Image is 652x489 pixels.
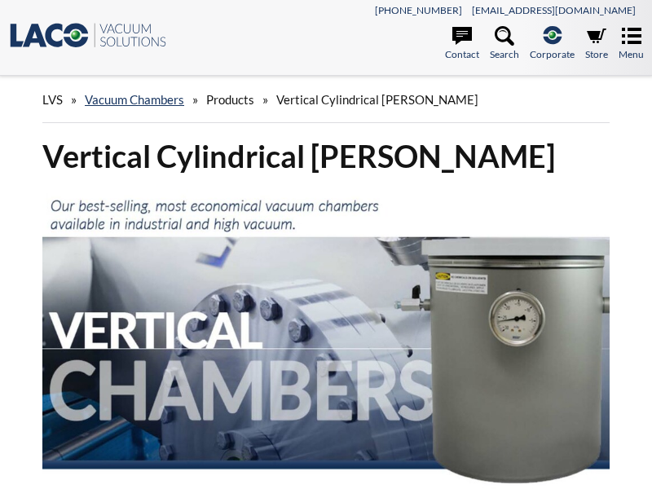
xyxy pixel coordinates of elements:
[375,4,462,16] a: [PHONE_NUMBER]
[206,92,254,107] span: Products
[42,92,63,107] span: LVS
[585,26,608,62] a: Store
[472,4,636,16] a: [EMAIL_ADDRESS][DOMAIN_NAME]
[619,26,644,62] a: Menu
[42,77,610,123] div: » » »
[445,26,479,62] a: Contact
[42,136,610,176] h1: Vertical Cylindrical [PERSON_NAME]
[490,26,519,62] a: Search
[530,46,575,62] span: Corporate
[276,92,478,107] span: Vertical Cylindrical [PERSON_NAME]
[85,92,184,107] a: Vacuum Chambers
